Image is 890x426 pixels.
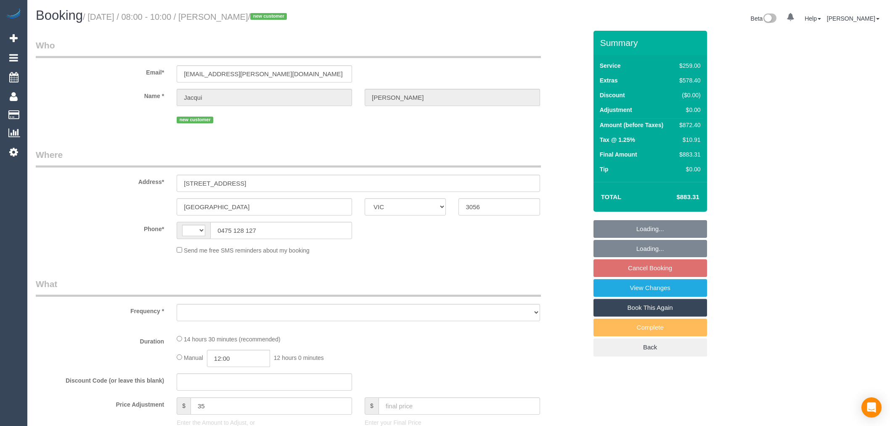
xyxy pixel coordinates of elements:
a: Help [805,15,821,22]
a: Book This Again [593,299,707,317]
input: First Name* [177,89,352,106]
label: Phone* [29,222,170,233]
span: new customer [177,117,213,123]
label: Email* [29,65,170,77]
div: $883.31 [676,150,700,159]
a: View Changes [593,279,707,297]
input: Email* [177,65,352,83]
div: $10.91 [676,136,700,144]
label: Duration [29,334,170,346]
input: Suburb* [177,198,352,216]
div: ($0.00) [676,91,700,99]
label: Final Amount [600,150,637,159]
strong: Total [601,193,622,200]
label: Frequency * [29,304,170,315]
span: Booking [36,8,83,23]
span: $ [365,397,379,415]
small: / [DATE] / 08:00 - 10:00 / [PERSON_NAME] [83,12,289,21]
span: new customer [250,13,287,20]
div: Open Intercom Messenger [861,397,882,418]
span: / [248,12,290,21]
img: Automaid Logo [5,8,22,20]
div: $0.00 [676,106,700,114]
h4: $883.31 [651,194,699,201]
h3: Summary [600,38,703,48]
label: Price Adjustment [29,397,170,409]
label: Amount (before Taxes) [600,121,663,129]
legend: Who [36,39,541,58]
input: Phone* [210,222,352,239]
label: Extras [600,76,618,85]
input: final price [379,397,540,415]
input: Last Name* [365,89,540,106]
a: Back [593,338,707,356]
label: Discount [600,91,625,99]
label: Service [600,61,621,70]
div: $259.00 [676,61,700,70]
span: 14 hours 30 minutes (recommended) [184,336,281,343]
legend: What [36,278,541,297]
div: $578.40 [676,76,700,85]
img: New interface [763,13,776,24]
span: Manual [184,354,203,361]
div: $872.40 [676,121,700,129]
input: Post Code* [458,198,540,216]
label: Tip [600,165,609,173]
span: $ [177,397,191,415]
a: Beta [751,15,777,22]
label: Adjustment [600,106,632,114]
label: Address* [29,175,170,186]
span: 12 hours 0 minutes [274,354,324,361]
label: Name * [29,89,170,100]
label: Discount Code (or leave this blank) [29,373,170,385]
span: Send me free SMS reminders about my booking [184,247,310,254]
legend: Where [36,149,541,168]
label: Tax @ 1.25% [600,136,635,144]
div: $0.00 [676,165,700,173]
a: [PERSON_NAME] [827,15,879,22]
